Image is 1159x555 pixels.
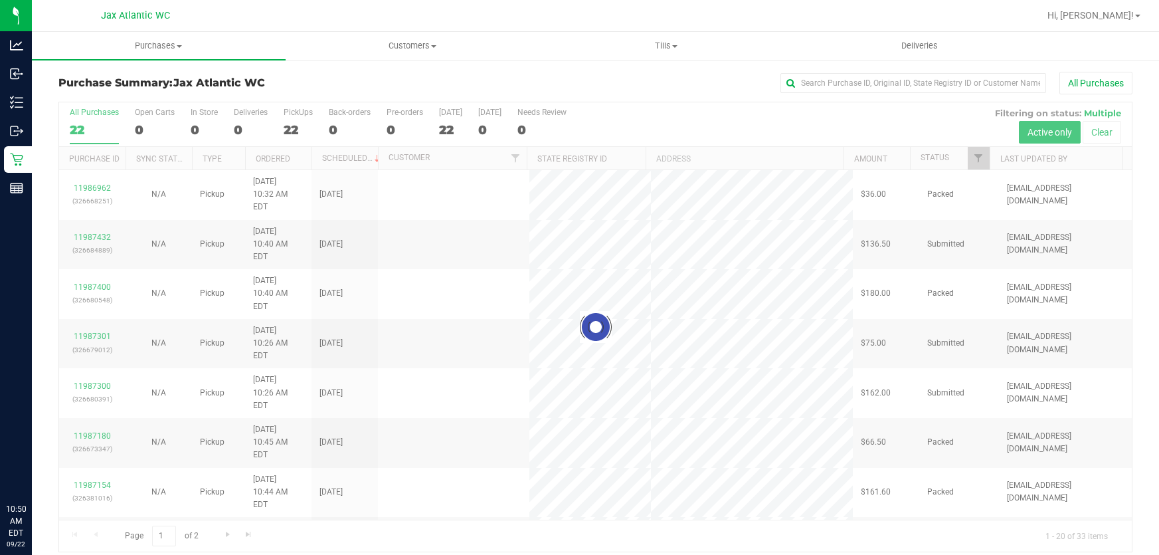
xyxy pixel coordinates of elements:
[10,153,23,166] inline-svg: Retail
[1059,72,1132,94] button: All Purchases
[101,10,170,21] span: Jax Atlantic WC
[32,32,286,60] a: Purchases
[792,32,1046,60] a: Deliveries
[10,67,23,80] inline-svg: Inbound
[10,124,23,138] inline-svg: Outbound
[10,96,23,109] inline-svg: Inventory
[6,503,26,539] p: 10:50 AM EDT
[6,539,26,549] p: 09/22
[286,32,539,60] a: Customers
[540,40,792,52] span: Tills
[286,40,539,52] span: Customers
[173,76,265,89] span: Jax Atlantic WC
[1047,10,1134,21] span: Hi, [PERSON_NAME]!
[13,449,53,489] iframe: Resource center
[10,39,23,52] inline-svg: Analytics
[32,40,286,52] span: Purchases
[58,77,416,89] h3: Purchase Summary:
[780,73,1046,93] input: Search Purchase ID, Original ID, State Registry ID or Customer Name...
[883,40,956,52] span: Deliveries
[10,181,23,195] inline-svg: Reports
[539,32,793,60] a: Tills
